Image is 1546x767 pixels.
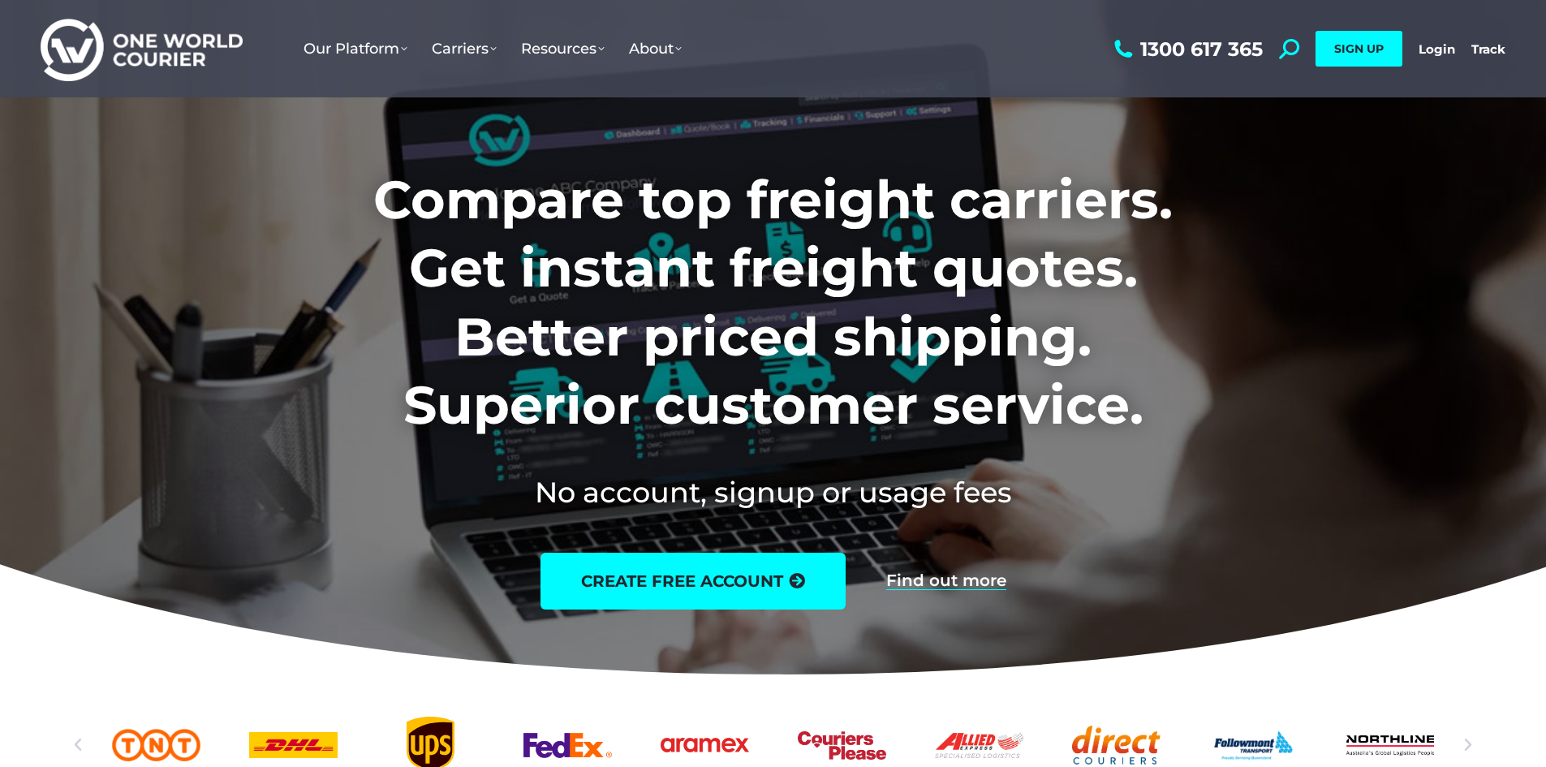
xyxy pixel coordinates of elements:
span: Carriers [432,40,497,58]
a: Our Platform [291,24,420,74]
span: Our Platform [304,40,407,58]
a: 1300 617 365 [1110,39,1263,59]
a: Resources [509,24,617,74]
img: One World Courier [41,16,243,82]
a: SIGN UP [1316,31,1402,67]
span: SIGN UP [1334,41,1384,56]
a: Track [1471,41,1505,57]
span: Resources [521,40,605,58]
a: Carriers [420,24,509,74]
h1: Compare top freight carriers. Get instant freight quotes. Better priced shipping. Superior custom... [266,166,1280,440]
a: About [617,24,694,74]
a: Find out more [886,572,1006,590]
a: Login [1419,41,1455,57]
h2: No account, signup or usage fees [266,472,1280,512]
a: create free account [540,553,846,610]
span: About [629,40,682,58]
